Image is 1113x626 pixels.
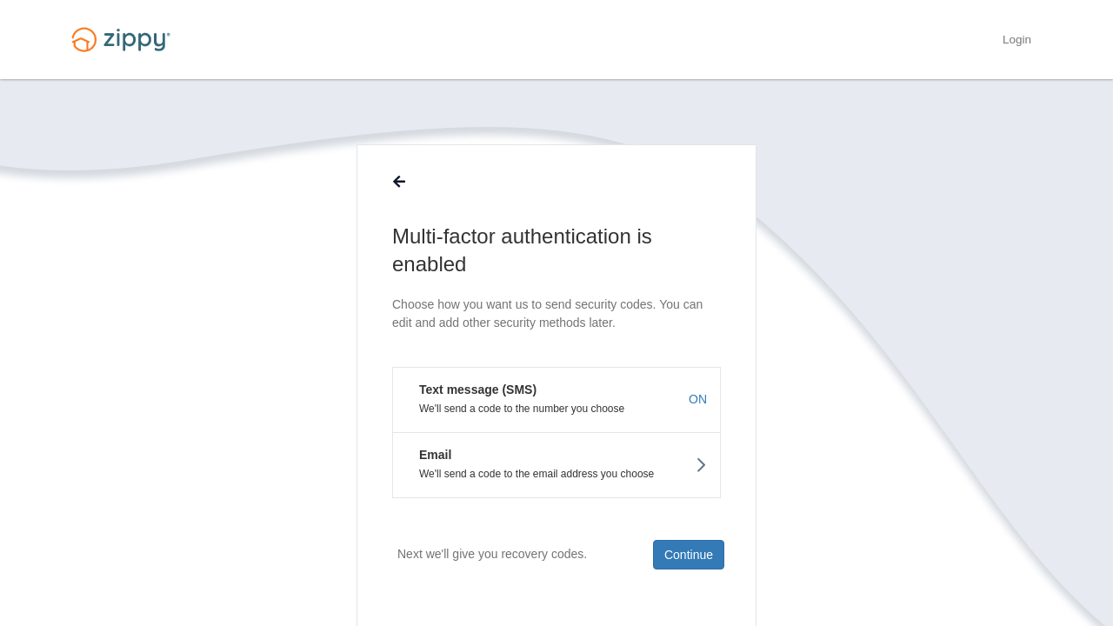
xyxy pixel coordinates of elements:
[406,381,537,398] em: Text message (SMS)
[406,403,707,415] p: We'll send a code to the number you choose
[397,540,587,569] p: Next we'll give you recovery codes.
[61,19,181,60] img: Logo
[406,446,451,463] em: Email
[392,223,721,278] h1: Multi-factor authentication is enabled
[689,390,707,408] span: ON
[392,367,721,432] button: Text message (SMS)We'll send a code to the number you chooseON
[392,432,721,498] button: EmailWe'll send a code to the email address you choose
[653,540,724,569] button: Continue
[406,468,707,480] p: We'll send a code to the email address you choose
[1003,33,1031,50] a: Login
[392,296,721,332] p: Choose how you want us to send security codes. You can edit and add other security methods later.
